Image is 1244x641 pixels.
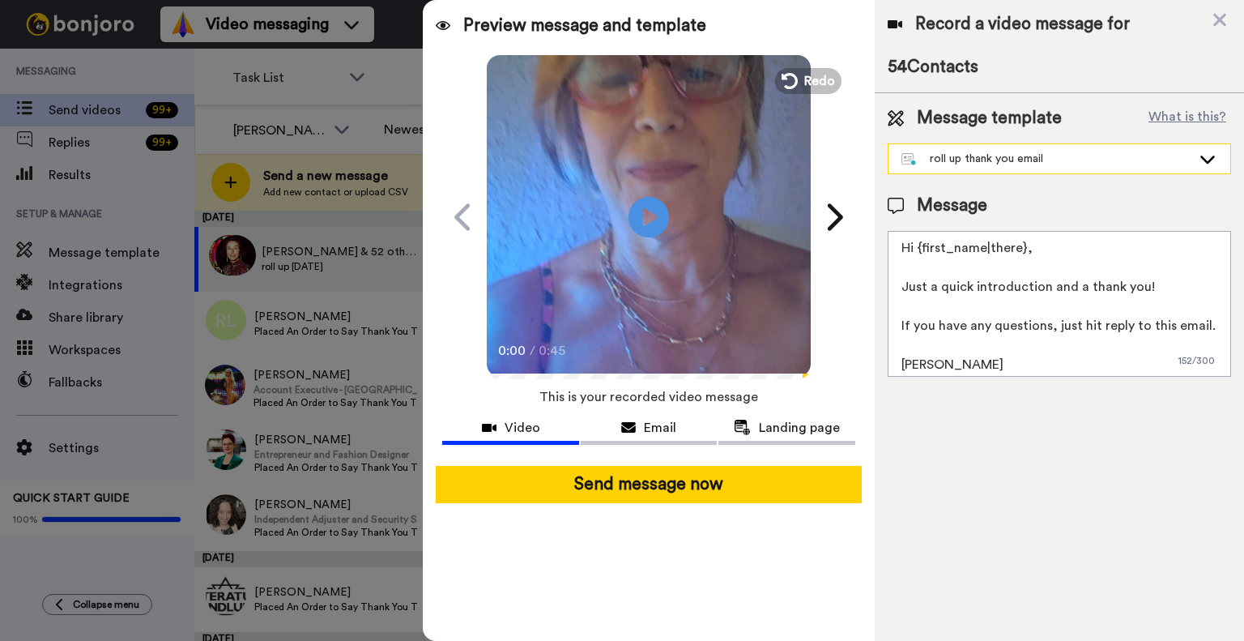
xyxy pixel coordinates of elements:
[888,231,1231,377] textarea: Hi {first_name|there}, Just a quick introduction and a thank you! If you have any questions, just...
[917,194,987,218] span: Message
[530,341,535,361] span: /
[505,418,540,438] span: Video
[644,418,676,438] span: Email
[539,379,758,415] span: This is your recorded video message
[498,341,526,361] span: 0:00
[917,106,1062,130] span: Message template
[901,151,1191,167] div: roll up thank you email
[759,418,840,438] span: Landing page
[1144,106,1231,130] button: What is this?
[901,153,917,166] img: nextgen-template.svg
[539,341,567,361] span: 0:45
[436,466,862,503] button: Send message now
